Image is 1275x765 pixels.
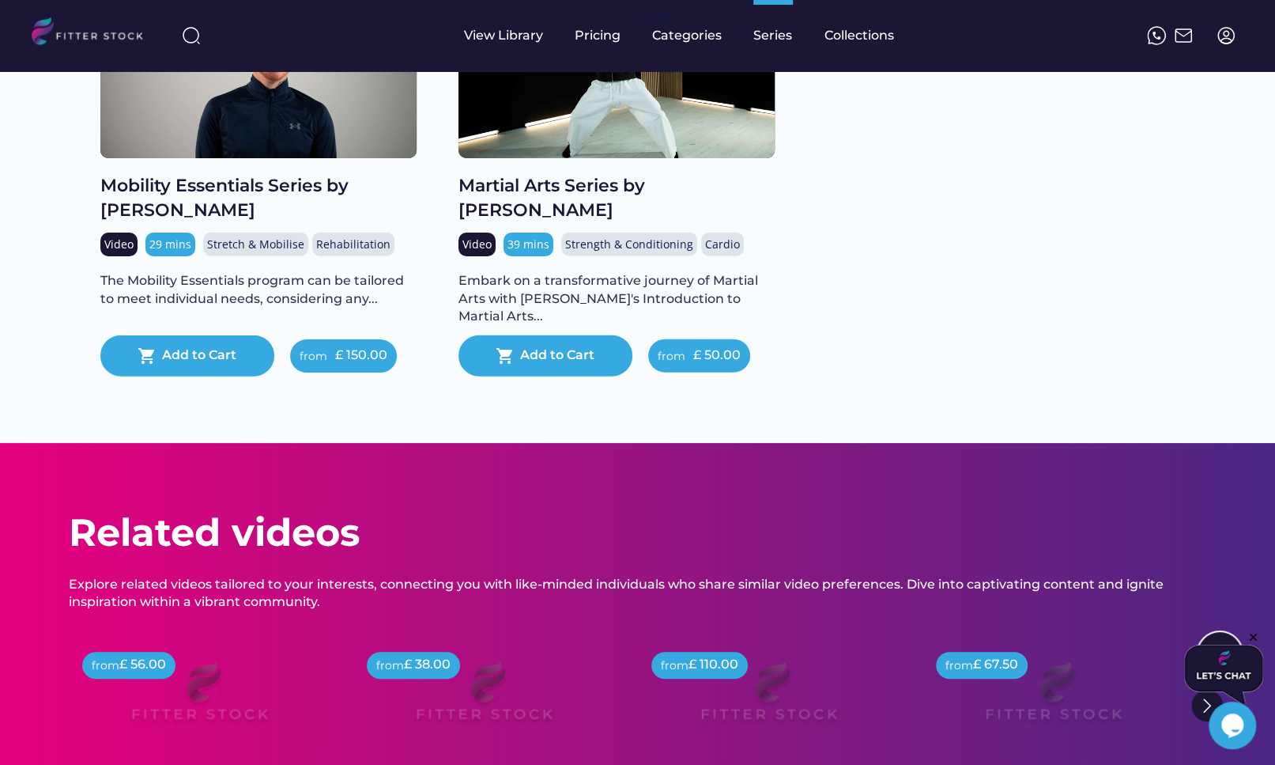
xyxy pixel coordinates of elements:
[1147,26,1166,45] img: meteor-icons_whatsapp%20%281%29.svg
[1209,702,1259,749] iframe: chat widget
[335,347,387,364] div: £ 150.00
[753,27,793,44] div: Series
[458,272,775,325] div: Embark on a transformative journey of Martial Arts with [PERSON_NAME]'s Introduction to Martial A...
[652,8,673,24] div: fvck
[575,27,621,44] div: Pricing
[693,347,741,364] div: £ 50.00
[824,27,894,44] div: Collections
[300,349,327,365] div: from
[705,237,740,252] div: Cardio
[182,26,201,45] img: search-normal%203.svg
[100,272,417,308] div: The Mobility Essentials program can be tailored to meet individual needs, considering any...
[1191,690,1223,721] img: Group%201000002322%20%281%29.svg
[92,658,119,674] div: from
[464,27,543,44] div: View Library
[520,347,594,365] div: Add to Cart
[32,17,157,50] img: LOGO.svg
[658,349,685,365] div: from
[1217,26,1235,45] img: profile-circle.svg
[458,174,775,223] div: Martial Arts Series by [PERSON_NAME]
[661,658,688,674] div: from
[952,642,1154,756] img: Frame%2079%20%281%29.svg
[104,237,134,252] div: Video
[507,237,549,252] div: 39 mins
[945,658,973,674] div: from
[69,506,360,559] h3: Related videos
[383,642,585,756] img: Frame%2079%20%281%29.svg
[138,347,157,365] button: shopping_cart
[496,347,515,365] button: shopping_cart
[100,174,417,223] div: Mobility Essentials Series by [PERSON_NAME]
[69,576,1207,612] div: Explore related videos tailored to your interests, connecting you with like-minded individuals wh...
[667,642,869,756] img: Frame%2079%20%281%29.svg
[1184,631,1263,703] iframe: chat widget
[565,237,693,252] div: Strength & Conditioning
[207,237,304,252] div: Stretch & Mobilise
[162,347,236,365] div: Add to Cart
[149,237,191,252] div: 29 mins
[652,27,722,44] div: Categories
[316,237,390,252] div: Rehabilitation
[1174,26,1193,45] img: Frame%2051.svg
[376,658,404,674] div: from
[462,237,492,252] div: Video
[98,642,300,756] img: Frame%2079%20%281%29.svg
